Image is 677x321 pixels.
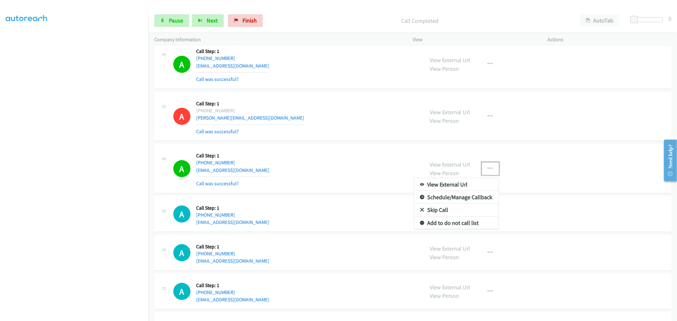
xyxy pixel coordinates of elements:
h1: A [173,244,190,261]
iframe: Resource Center [659,135,677,186]
a: View External Url [414,178,499,191]
a: Skip Call [414,204,499,216]
h1: A [173,206,190,223]
div: The call is yet to be attempted [173,206,190,223]
h1: A [173,283,190,300]
a: Add to do not call list [414,217,499,229]
div: The call is yet to be attempted [173,244,190,261]
a: Schedule/Manage Callback [414,191,499,204]
iframe: To enrich screen reader interactions, please activate Accessibility in Grammarly extension settings [6,19,149,320]
div: The call is yet to be attempted [173,283,190,300]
